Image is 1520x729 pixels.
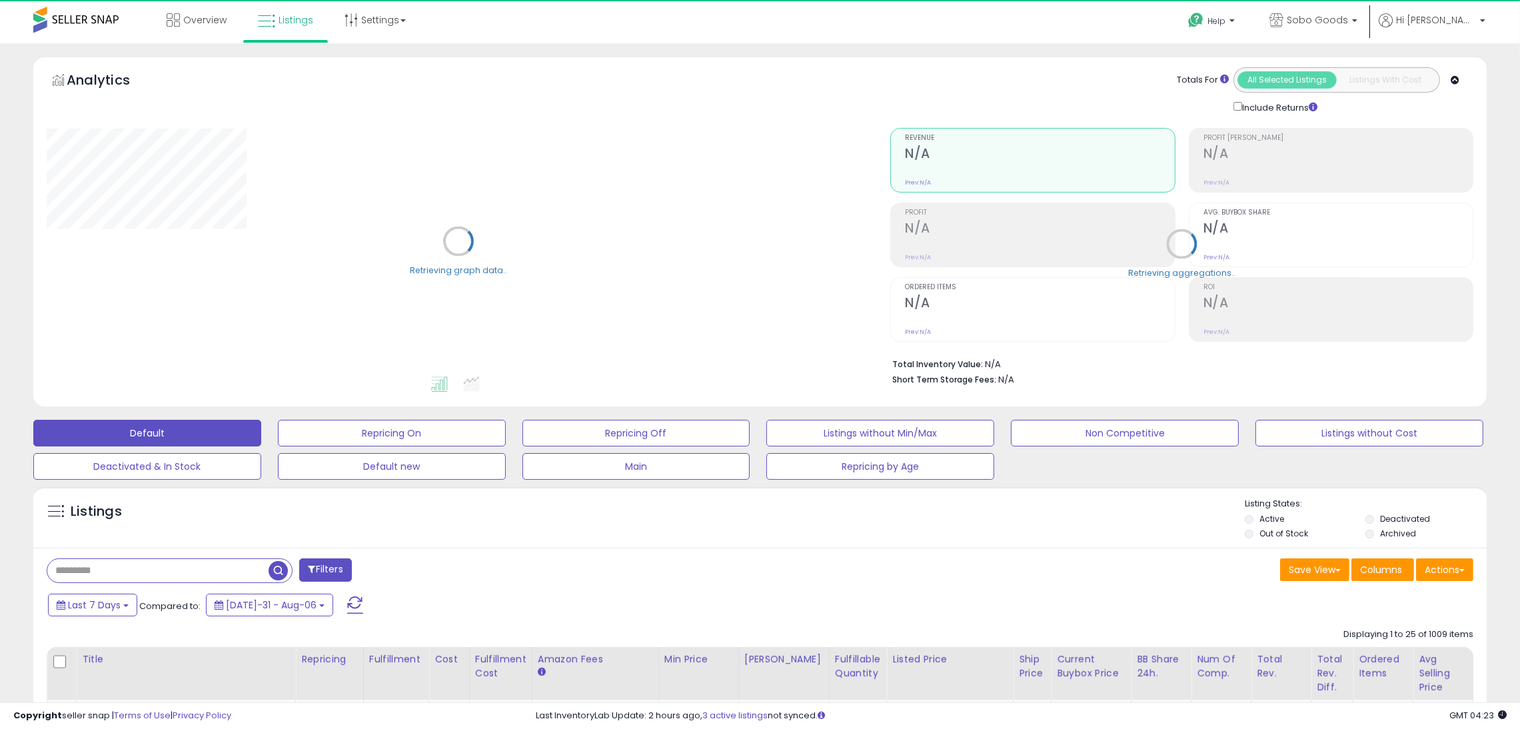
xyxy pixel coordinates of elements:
[1359,652,1407,680] div: Ordered Items
[1128,267,1235,279] div: Retrieving aggregations..
[82,652,290,666] div: Title
[183,13,227,27] span: Overview
[1343,628,1473,641] div: Displaying 1 to 25 of 1009 items
[299,558,351,582] button: Filters
[1187,12,1204,29] i: Get Help
[1245,498,1487,510] p: Listing States:
[1137,652,1185,680] div: BB Share 24h.
[664,652,733,666] div: Min Price
[522,420,750,446] button: Repricing Off
[892,652,1008,666] div: Listed Price
[1287,13,1348,27] span: Sobo Goods
[766,420,994,446] button: Listings without Min/Max
[13,709,62,722] strong: Copyright
[835,652,881,680] div: Fulfillable Quantity
[279,13,313,27] span: Listings
[1317,652,1347,694] div: Total Rev. Diff.
[1280,558,1349,581] button: Save View
[301,652,358,666] div: Repricing
[1396,13,1476,27] span: Hi [PERSON_NAME]
[1057,652,1126,680] div: Current Buybox Price
[139,600,201,612] span: Compared to:
[538,652,653,666] div: Amazon Fees
[1255,420,1483,446] button: Listings without Cost
[67,71,156,93] h5: Analytics
[1223,99,1333,115] div: Include Returns
[1257,652,1305,680] div: Total Rev.
[1351,558,1414,581] button: Columns
[33,420,261,446] button: Default
[1416,558,1473,581] button: Actions
[278,453,506,480] button: Default new
[278,420,506,446] button: Repricing On
[1336,71,1435,89] button: Listings With Cost
[1419,652,1467,694] div: Avg Selling Price
[538,666,546,678] small: Amazon Fees.
[48,594,137,616] button: Last 7 Days
[434,652,464,666] div: Cost
[1379,13,1485,43] a: Hi [PERSON_NAME]
[114,709,171,722] a: Terms of Use
[410,264,507,276] div: Retrieving graph data..
[744,652,824,666] div: [PERSON_NAME]
[13,710,231,722] div: seller snap | |
[1177,2,1248,43] a: Help
[68,598,121,612] span: Last 7 Days
[1207,15,1225,27] span: Help
[1011,420,1239,446] button: Non Competitive
[1360,563,1402,576] span: Columns
[536,710,1507,722] div: Last InventoryLab Update: 2 hours ago, not synced.
[369,652,423,666] div: Fulfillment
[33,453,261,480] button: Deactivated & In Stock
[71,502,122,521] h5: Listings
[522,453,750,480] button: Main
[173,709,231,722] a: Privacy Policy
[766,453,994,480] button: Repricing by Age
[1380,528,1416,539] label: Archived
[1259,528,1308,539] label: Out of Stock
[1237,71,1337,89] button: All Selected Listings
[1197,652,1245,680] div: Num of Comp.
[1019,652,1046,680] div: Ship Price
[475,652,526,680] div: Fulfillment Cost
[1449,709,1507,722] span: 2025-08-14 04:23 GMT
[226,598,317,612] span: [DATE]-31 - Aug-06
[1380,513,1430,524] label: Deactivated
[1259,513,1284,524] label: Active
[702,709,768,722] a: 3 active listings
[206,594,333,616] button: [DATE]-31 - Aug-06
[1177,74,1229,87] div: Totals For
